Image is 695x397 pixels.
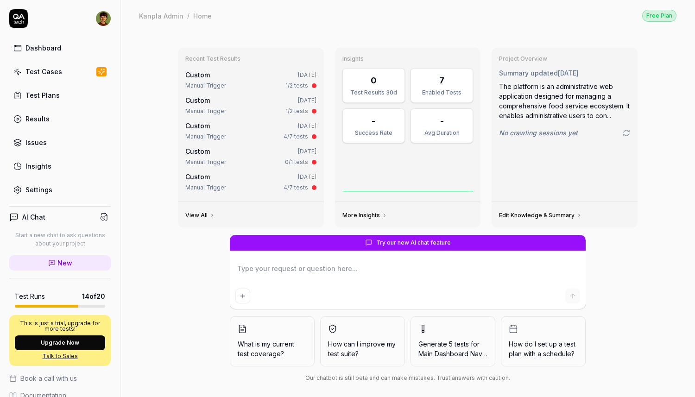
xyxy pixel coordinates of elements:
[185,107,226,115] div: Manual Trigger
[9,373,111,383] a: Book a call with us
[25,138,47,147] div: Issues
[25,114,50,124] div: Results
[185,96,210,104] span: Custom
[15,352,105,360] a: Talk to Sales
[499,82,630,120] div: The platform is an administrative web application designed for managing a comprehensive food serv...
[284,132,308,141] div: 4/7 tests
[9,39,111,57] a: Dashboard
[376,239,451,247] span: Try our new AI chat feature
[20,373,77,383] span: Book a call with us
[15,321,105,332] p: This is just a trial, upgrade for more tests!
[183,94,318,117] a: Custom[DATE]Manual Trigger1/2 tests
[501,316,586,366] button: How do I set up a test plan with a schedule?
[185,158,226,166] div: Manual Trigger
[298,148,316,155] time: [DATE]
[183,119,318,143] a: Custom[DATE]Manual Trigger4/7 tests
[185,82,226,90] div: Manual Trigger
[558,69,579,77] time: [DATE]
[418,350,493,358] span: Main Dashboard Navigat
[342,212,387,219] a: More Insights
[82,291,105,301] span: 14 of 20
[418,339,487,359] span: Generate 5 tests for
[298,97,316,104] time: [DATE]
[139,11,183,20] div: Kanpla Admin
[25,43,61,53] div: Dashboard
[509,339,578,359] span: How do I set up a test plan with a schedule?
[298,173,316,180] time: [DATE]
[183,68,318,92] a: Custom[DATE]Manual Trigger1/2 tests
[417,88,467,97] div: Enabled Tests
[193,11,212,20] div: Home
[25,185,52,195] div: Settings
[642,9,676,22] button: Free Plan
[499,128,578,138] span: No crawling sessions yet
[185,132,226,141] div: Manual Trigger
[185,173,210,181] span: Custom
[499,212,582,219] a: Edit Knowledge & Summary
[328,339,397,359] span: How can I improve my test suite?
[9,110,111,128] a: Results
[25,90,60,100] div: Test Plans
[185,147,210,155] span: Custom
[9,86,111,104] a: Test Plans
[15,292,45,301] h5: Test Runs
[235,289,250,303] button: Add attachment
[371,74,377,87] div: 0
[22,212,45,222] h4: AI Chat
[623,129,630,137] a: Go to crawling settings
[230,316,315,366] button: What is my current test coverage?
[183,145,318,168] a: Custom[DATE]Manual Trigger0/1 tests
[9,157,111,175] a: Insights
[25,161,51,171] div: Insights
[348,88,399,97] div: Test Results 30d
[9,181,111,199] a: Settings
[185,122,210,130] span: Custom
[187,11,190,20] div: /
[9,63,111,81] a: Test Cases
[440,114,444,127] div: -
[9,231,111,248] p: Start a new chat to ask questions about your project
[15,335,105,350] button: Upgrade Now
[342,55,474,63] h3: Insights
[499,69,558,77] span: Summary updated
[372,114,375,127] div: -
[348,129,399,137] div: Success Rate
[417,129,467,137] div: Avg Duration
[298,122,316,129] time: [DATE]
[285,158,308,166] div: 0/1 tests
[25,67,62,76] div: Test Cases
[9,255,111,271] a: New
[9,133,111,151] a: Issues
[238,339,307,359] span: What is my current test coverage?
[285,107,308,115] div: 1/2 tests
[230,374,586,382] div: Our chatbot is still beta and can make mistakes. Trust answers with caution.
[499,55,630,63] h3: Project Overview
[185,212,215,219] a: View All
[185,71,210,79] span: Custom
[57,258,72,268] span: New
[642,10,676,22] div: Free Plan
[320,316,405,366] button: How can I improve my test suite?
[185,55,316,63] h3: Recent Test Results
[411,316,495,366] button: Generate 5 tests forMain Dashboard Navigat
[96,11,111,26] img: fbb09cb0-81df-490f-ac5a-4610d694aefe.png
[298,71,316,78] time: [DATE]
[285,82,308,90] div: 1/2 tests
[183,170,318,194] a: Custom[DATE]Manual Trigger4/7 tests
[439,74,444,87] div: 7
[185,183,226,192] div: Manual Trigger
[284,183,308,192] div: 4/7 tests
